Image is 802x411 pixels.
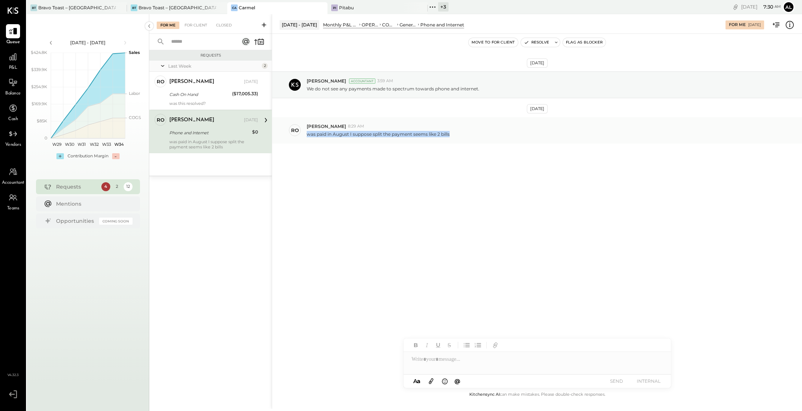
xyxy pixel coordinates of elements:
[732,3,739,11] div: copy link
[362,22,378,28] div: OPERATING EXPENSES (EBITDA)
[5,142,21,148] span: Vendors
[2,180,25,186] span: Accountant
[527,104,548,113] div: [DATE]
[99,218,133,225] div: Coming Soon
[0,101,26,123] a: Cash
[37,118,47,123] text: $85K
[113,182,121,191] div: 2
[129,50,140,55] text: Sales
[454,378,460,385] span: @
[0,50,26,71] a: P&L
[307,86,479,92] p: We do not see any payments made to spectrum towards phone and internet.
[5,90,21,97] span: Balance
[469,38,518,47] button: Move to for client
[527,58,548,68] div: [DATE]
[411,377,423,385] button: Aa
[244,117,258,123] div: [DATE]
[377,78,393,84] span: 3:59 AM
[307,78,346,84] span: [PERSON_NAME]
[252,128,258,136] div: $0
[0,165,26,186] a: Accountant
[56,153,64,159] div: +
[331,4,338,11] div: Pi
[444,340,454,350] button: Strikethrough
[244,79,258,85] div: [DATE]
[169,91,230,98] div: Cash On Hand
[169,116,214,124] div: [PERSON_NAME]
[153,53,268,58] div: Requests
[422,340,432,350] button: Italic
[634,376,664,386] button: INTERNAL
[602,376,632,386] button: SEND
[231,4,238,11] div: Ca
[748,22,761,28] div: [DATE]
[112,153,120,159] div: -
[78,142,86,147] text: W31
[129,115,141,120] text: COGS
[101,182,110,191] div: 4
[31,50,47,55] text: $424.8K
[181,22,211,29] div: For Client
[124,182,133,191] div: 12
[0,190,26,212] a: Teams
[157,78,164,85] div: ro
[232,90,258,97] div: ($17,005.33)
[56,39,120,46] div: [DATE] - [DATE]
[433,340,443,350] button: Underline
[339,4,354,11] div: Pitabu
[169,78,214,86] div: [PERSON_NAME]
[129,91,140,96] text: Labor
[102,142,111,147] text: W33
[239,4,255,11] div: Carmel
[8,116,18,123] span: Cash
[68,153,108,159] div: Contribution Margin
[212,22,235,29] div: Closed
[157,116,164,123] div: ro
[114,142,124,147] text: W34
[31,67,47,72] text: $339.9K
[38,4,116,11] div: Bravo Toast – [GEOGRAPHIC_DATA]
[349,78,375,84] div: Accountant
[0,76,26,97] a: Balance
[9,65,17,71] span: P&L
[138,4,216,11] div: Bravo Toast – [GEOGRAPHIC_DATA]
[783,1,795,13] button: Al
[169,129,250,137] div: Phone and Internet
[452,376,463,386] button: @
[280,20,319,29] div: [DATE] - [DATE]
[6,39,20,46] span: Queue
[400,22,417,28] div: General & Administrative Expenses
[52,142,62,147] text: W29
[411,340,421,350] button: Bold
[307,123,346,129] span: [PERSON_NAME]
[168,63,260,69] div: Last Week
[0,24,26,46] a: Queue
[65,142,74,147] text: W30
[7,205,19,212] span: Teams
[382,22,396,28] div: CONTROLLABLE EXPENSES
[741,3,781,10] div: [DATE]
[0,127,26,148] a: Vendors
[32,101,47,106] text: $169.9K
[56,200,129,208] div: Mentions
[31,84,47,89] text: $254.9K
[45,135,47,141] text: 0
[131,4,137,11] div: BT
[169,101,258,106] div: was this resolved?
[30,4,37,11] div: BT
[323,22,358,28] div: Monthly P&L Comparison
[169,139,258,150] div: was paid in August I suppose split the payment seems like 2 bills
[521,38,552,47] button: Resolve
[563,38,606,47] button: Flag as Blocker
[438,2,449,12] div: + 3
[56,183,98,190] div: Requests
[348,123,364,129] span: 8:29 AM
[729,22,746,28] div: For Me
[473,340,483,350] button: Ordered List
[417,378,420,385] span: a
[291,127,299,134] div: ro
[89,142,98,147] text: W32
[462,340,472,350] button: Unordered List
[56,217,95,225] div: Opportunities
[262,63,268,69] div: 2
